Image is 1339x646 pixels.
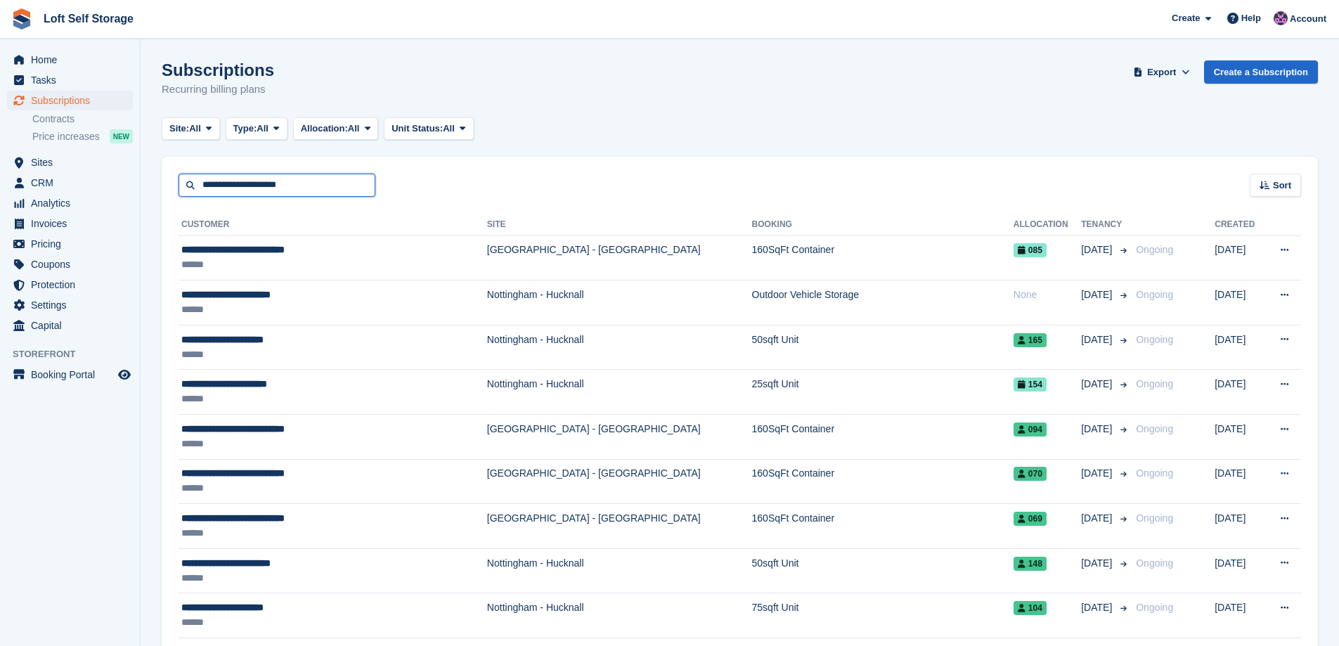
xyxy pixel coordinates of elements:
span: All [443,122,455,136]
td: [GEOGRAPHIC_DATA] - [GEOGRAPHIC_DATA] [487,504,752,549]
td: [DATE] [1215,280,1264,325]
span: Tasks [31,70,115,90]
td: [DATE] [1215,325,1264,370]
td: [GEOGRAPHIC_DATA] - [GEOGRAPHIC_DATA] [487,235,752,280]
span: Coupons [31,254,115,274]
span: Ongoing [1136,602,1173,613]
th: Booking [752,214,1014,236]
td: 75sqft Unit [752,593,1014,638]
h1: Subscriptions [162,60,274,79]
a: menu [7,50,133,70]
a: menu [7,365,133,385]
button: Type: All [226,117,287,141]
span: [DATE] [1081,511,1115,526]
span: [DATE] [1081,422,1115,437]
span: 070 [1014,467,1047,481]
span: 104 [1014,601,1047,615]
span: Subscriptions [31,91,115,110]
td: 160SqFt Container [752,415,1014,460]
span: Sort [1273,179,1291,193]
button: Allocation: All [293,117,379,141]
th: Customer [179,214,487,236]
a: menu [7,193,133,213]
a: menu [7,173,133,193]
td: Nottingham - Hucknall [487,325,752,370]
span: Ongoing [1136,467,1173,479]
span: [DATE] [1081,377,1115,392]
span: Pricing [31,234,115,254]
a: menu [7,91,133,110]
th: Site [487,214,752,236]
td: [GEOGRAPHIC_DATA] - [GEOGRAPHIC_DATA] [487,459,752,504]
td: Nottingham - Hucknall [487,280,752,325]
td: [DATE] [1215,370,1264,415]
span: Type: [233,122,257,136]
td: [DATE] [1215,504,1264,549]
span: All [257,122,269,136]
span: Ongoing [1136,244,1173,255]
span: [DATE] [1081,288,1115,302]
a: menu [7,316,133,335]
img: Amy Wright [1274,11,1288,25]
td: 160SqFt Container [752,504,1014,549]
a: Contracts [32,112,133,126]
th: Allocation [1014,214,1081,236]
td: [DATE] [1215,459,1264,504]
span: Ongoing [1136,289,1173,300]
button: Export [1131,60,1193,84]
span: All [348,122,360,136]
th: Created [1215,214,1264,236]
span: Unit Status: [392,122,443,136]
span: Help [1241,11,1261,25]
span: 154 [1014,377,1047,392]
span: Ongoing [1136,557,1173,569]
span: Analytics [31,193,115,213]
span: [DATE] [1081,556,1115,571]
span: Price increases [32,130,100,143]
a: Price increases NEW [32,129,133,144]
a: Preview store [116,366,133,383]
a: Create a Subscription [1204,60,1318,84]
td: [GEOGRAPHIC_DATA] - [GEOGRAPHIC_DATA] [487,415,752,460]
span: Create [1172,11,1200,25]
span: Booking Portal [31,365,115,385]
span: 085 [1014,243,1047,257]
span: 148 [1014,557,1047,571]
a: menu [7,214,133,233]
td: Nottingham - Hucknall [487,593,752,638]
span: CRM [31,173,115,193]
td: Outdoor Vehicle Storage [752,280,1014,325]
td: [DATE] [1215,235,1264,280]
th: Tenancy [1081,214,1130,236]
td: Nottingham - Hucknall [487,548,752,593]
a: menu [7,295,133,315]
span: Export [1147,65,1176,79]
span: Sites [31,153,115,172]
a: menu [7,70,133,90]
span: 094 [1014,422,1047,437]
span: Storefront [13,347,140,361]
td: 25sqft Unit [752,370,1014,415]
span: Ongoing [1136,378,1173,389]
td: 160SqFt Container [752,235,1014,280]
span: [DATE] [1081,332,1115,347]
span: 069 [1014,512,1047,526]
span: Home [31,50,115,70]
td: 50sqft Unit [752,325,1014,370]
span: 165 [1014,333,1047,347]
a: menu [7,153,133,172]
img: stora-icon-8386f47178a22dfd0bd8f6a31ec36ba5ce8667c1dd55bd0f319d3a0aa187defe.svg [11,8,32,30]
span: Protection [31,275,115,295]
a: menu [7,234,133,254]
div: NEW [110,129,133,143]
span: Account [1290,12,1326,26]
span: [DATE] [1081,466,1115,481]
td: [DATE] [1215,593,1264,638]
span: Capital [31,316,115,335]
span: Site: [169,122,189,136]
span: [DATE] [1081,243,1115,257]
span: Ongoing [1136,512,1173,524]
p: Recurring billing plans [162,82,274,98]
div: None [1014,288,1081,302]
a: Loft Self Storage [38,7,139,30]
